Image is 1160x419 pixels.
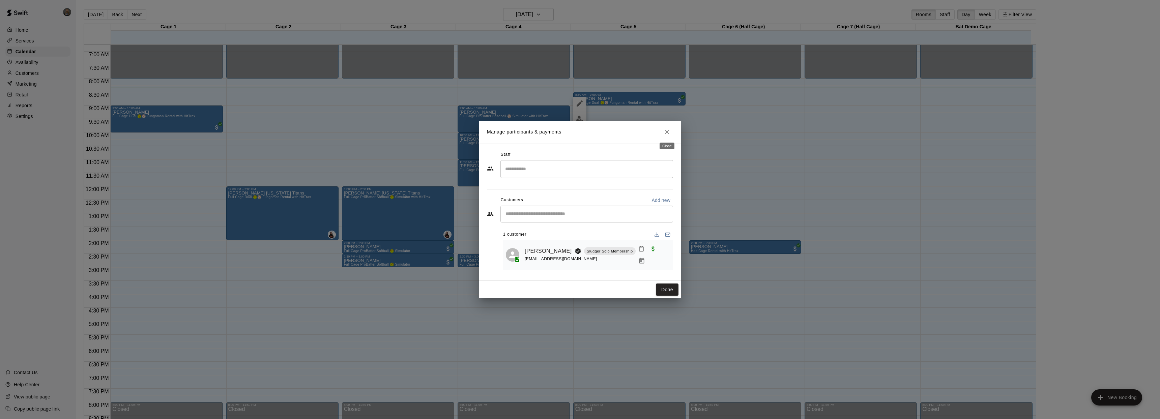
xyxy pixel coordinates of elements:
svg: Booking Owner [575,248,581,255]
div: Close [660,143,674,149]
div: Search staff [500,160,673,178]
p: Add new [651,197,670,204]
button: Email participants [662,229,673,240]
div: Atticus MacNelskee [506,248,519,262]
span: [EMAIL_ADDRESS][DOMAIN_NAME] [525,257,597,261]
span: Paid with Credit [647,245,659,251]
span: Staff [501,149,511,160]
a: [PERSON_NAME] [525,247,572,256]
button: Add new [649,195,673,206]
button: Mark attendance [636,243,647,255]
span: 1 customer [503,229,526,240]
button: Manage bookings & payment [636,255,648,267]
button: Close [661,126,673,138]
span: Customers [501,195,523,206]
p: Manage participants & payments [487,128,561,136]
svg: Customers [487,211,494,217]
p: Slugger Solo Membership [587,248,633,254]
svg: Staff [487,165,494,172]
div: Start typing to search customers... [500,206,673,222]
button: Download list [651,229,662,240]
button: Done [656,283,678,296]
